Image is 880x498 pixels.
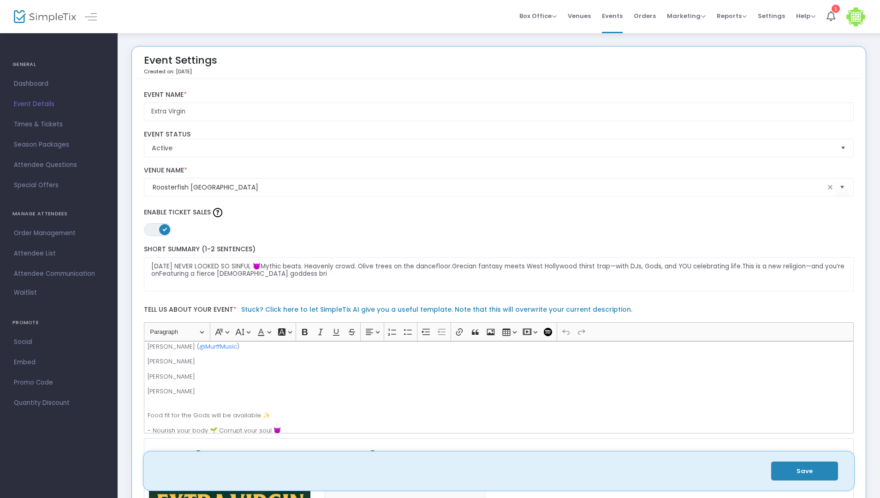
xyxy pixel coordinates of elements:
p: Food fit for the Gods will be available ✨ [148,411,850,420]
span: Quantity Discount [14,397,104,409]
label: Event Status [144,130,854,139]
span: Dashboard [14,78,104,90]
p: [PERSON_NAME] [148,357,850,366]
label: Venue Name [144,166,854,175]
div: Event Settings [144,51,217,78]
div: 1 [832,5,840,13]
p: [PERSON_NAME] [148,387,850,405]
input: Enter Event Name [144,102,854,121]
span: Social [14,336,104,348]
p: Created on: [DATE] [144,68,217,76]
span: Promo Code [14,377,104,389]
img: question-mark [213,208,222,217]
span: Active [152,143,833,153]
span: Settings [758,4,785,28]
span: Attendee List [14,248,104,260]
span: Short Summary (1-2 Sentences) [144,244,256,254]
a: Stuck? Click here to let SimpleTix AI give you a useful template. Note that this will overwrite y... [241,305,632,314]
label: Event Name [144,91,854,99]
span: Embed [14,356,104,368]
div: Rich Text Editor, main [144,341,854,433]
span: Event Details [14,98,104,110]
p: [PERSON_NAME] [148,372,850,381]
button: Save [771,462,838,480]
span: Season Packages [14,139,104,151]
input: Select Venue [153,183,825,192]
button: Select [836,178,849,197]
span: Help [796,12,815,20]
img: question-mark [368,451,377,460]
label: Enable Ticket Sales [144,206,854,219]
span: Box Office [519,12,557,20]
div: Editor toolbar [144,322,854,341]
span: Event Image [149,450,191,459]
h4: GENERAL [12,55,105,74]
span: Events [602,4,623,28]
h4: MANAGE ATTENDEES [12,205,105,223]
h4: PROMOTE [12,314,105,332]
button: Paragraph [146,325,208,339]
span: Venues [568,4,591,28]
span: Order Management [14,227,104,239]
span: Reports [717,12,747,20]
span: Paragraph [150,326,198,338]
span: Event Video [324,450,366,459]
span: Orders [634,4,656,28]
span: Special Offers [14,179,104,191]
img: question-mark [194,451,203,460]
span: Attendee Questions [14,159,104,171]
span: Times & Tickets [14,119,104,130]
span: Waitlist [14,288,37,297]
p: [PERSON_NAME] ( ) [148,342,850,351]
span: ON [162,227,167,231]
span: clear [825,182,836,193]
p: - Nourish your body 🌱 Corrupt your soul 😈 [148,426,850,435]
span: Marketing [667,12,706,20]
span: Attendee Communication [14,268,104,280]
a: @MurffMusic [199,342,237,351]
button: Select [837,139,850,157]
label: Tell us about your event [139,301,858,322]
